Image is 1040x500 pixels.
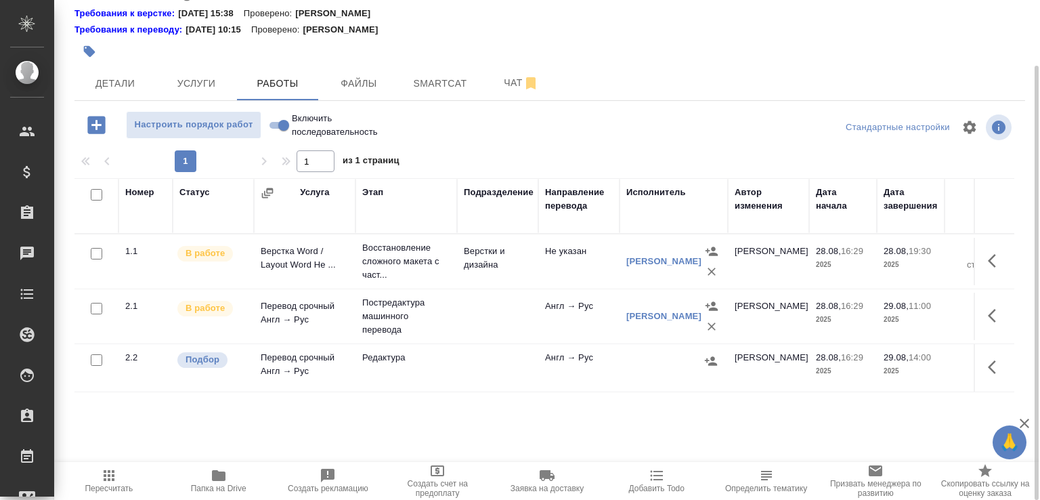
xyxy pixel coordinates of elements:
span: Детали [83,75,148,92]
span: Заявка на доставку [511,484,584,493]
button: Сгруппировать [261,186,274,200]
span: Посмотреть информацию [986,114,1014,140]
span: Услуги [164,75,229,92]
span: Настроить таблицу [953,111,986,144]
p: [PERSON_NAME] [303,23,388,37]
span: Настроить порядок работ [133,117,254,133]
div: Дата завершения [884,186,938,213]
svg: Отписаться [523,75,539,91]
button: Добавить тэг [74,37,104,66]
button: Назначить [701,351,721,371]
div: Нажми, чтобы открыть папку с инструкцией [74,7,178,20]
span: Smartcat [408,75,473,92]
span: Определить тематику [725,484,807,493]
td: Англ → Рус [538,344,620,392]
div: Исполнитель выполняет работу [176,299,247,318]
div: Нажми, чтобы открыть папку с инструкцией [74,23,186,37]
p: 11:00 [909,301,931,311]
p: 28.08, [816,352,841,362]
p: 29.08, [884,301,909,311]
p: 28.08, [816,301,841,311]
a: [PERSON_NAME] [626,256,701,266]
button: Здесь прячутся важные кнопки [980,245,1012,277]
p: 2025 [884,364,938,378]
td: [PERSON_NAME] [728,293,809,340]
p: 28.08, [884,246,909,256]
p: [DATE] 15:38 [178,7,244,20]
p: Редактура [362,351,450,364]
td: Не указан [538,238,620,285]
a: [PERSON_NAME] [626,311,701,321]
span: Файлы [326,75,391,92]
button: Добавить Todo [602,462,712,500]
button: Назначить [701,241,722,262]
p: Подбор [186,353,219,367]
p: [DATE] 10:15 [186,23,251,37]
div: Можно подбирать исполнителей [176,351,247,369]
div: Направление перевода [545,186,613,213]
td: Верстки и дизайна [457,238,538,285]
button: Заявка на доставку [492,462,602,500]
span: Скопировать ссылку на оценку заказа [938,479,1032,498]
td: Перевод срочный Англ → Рус [254,293,355,340]
div: split button [842,117,953,138]
button: Настроить порядок работ [126,111,261,139]
p: В работе [186,301,225,315]
a: Требования к переводу: [74,23,186,37]
div: 1.1 [125,245,166,258]
p: Постредактура машинного перевода [362,296,450,337]
p: страница [951,258,1005,272]
span: Работы [245,75,310,92]
span: 🙏 [998,428,1021,457]
p: 2025 [816,258,870,272]
p: 28.08, [816,246,841,256]
button: Здесь прячутся важные кнопки [980,299,1012,332]
button: Определить тематику [712,462,821,500]
p: 19:30 [909,246,931,256]
div: Номер [125,186,154,199]
p: 433 [951,299,1005,313]
p: 2025 [884,313,938,327]
p: 14:00 [909,352,931,362]
button: Создать счет на предоплату [383,462,492,500]
div: Дата начала [816,186,870,213]
p: 700 [951,351,1005,364]
button: Здесь прячутся важные кнопки [980,351,1012,383]
p: 4 [951,245,1005,258]
div: Общий объем [951,186,1005,213]
div: Исполнитель выполняет работу [176,245,247,263]
p: 16:29 [841,246,863,256]
button: Добавить работу [78,111,115,139]
p: 16:29 [841,301,863,311]
span: Чат [489,75,554,91]
button: Пересчитать [54,462,164,500]
p: 2025 [816,364,870,378]
p: 2025 [884,258,938,272]
button: Скопировать ссылку на оценку заказа [930,462,1040,500]
button: Призвать менеджера по развитию [821,462,930,500]
button: Назначить [701,296,722,316]
td: Перевод срочный Англ → Рус [254,344,355,392]
div: Подразделение [464,186,534,199]
p: Проверено: [251,23,303,37]
span: Включить последовательность [292,112,378,139]
p: слово [951,364,1005,378]
p: 29.08, [884,352,909,362]
p: Восстановление сложного макета с част... [362,241,450,282]
td: [PERSON_NAME] [728,344,809,392]
a: Требования к верстке: [74,7,178,20]
p: 16:29 [841,352,863,362]
div: Статус [179,186,210,199]
span: Создать рекламацию [288,484,368,493]
div: Исполнитель [626,186,686,199]
p: В работе [186,247,225,260]
td: Верстка Word / Layout Word Не ... [254,238,355,285]
span: Пересчитать [85,484,133,493]
td: Англ → Рус [538,293,620,340]
span: Папка на Drive [191,484,246,493]
div: 2.2 [125,351,166,364]
p: 2025 [816,313,870,327]
span: Создать счет на предоплату [391,479,484,498]
td: [PERSON_NAME] [728,238,809,285]
p: [PERSON_NAME] [295,7,381,20]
